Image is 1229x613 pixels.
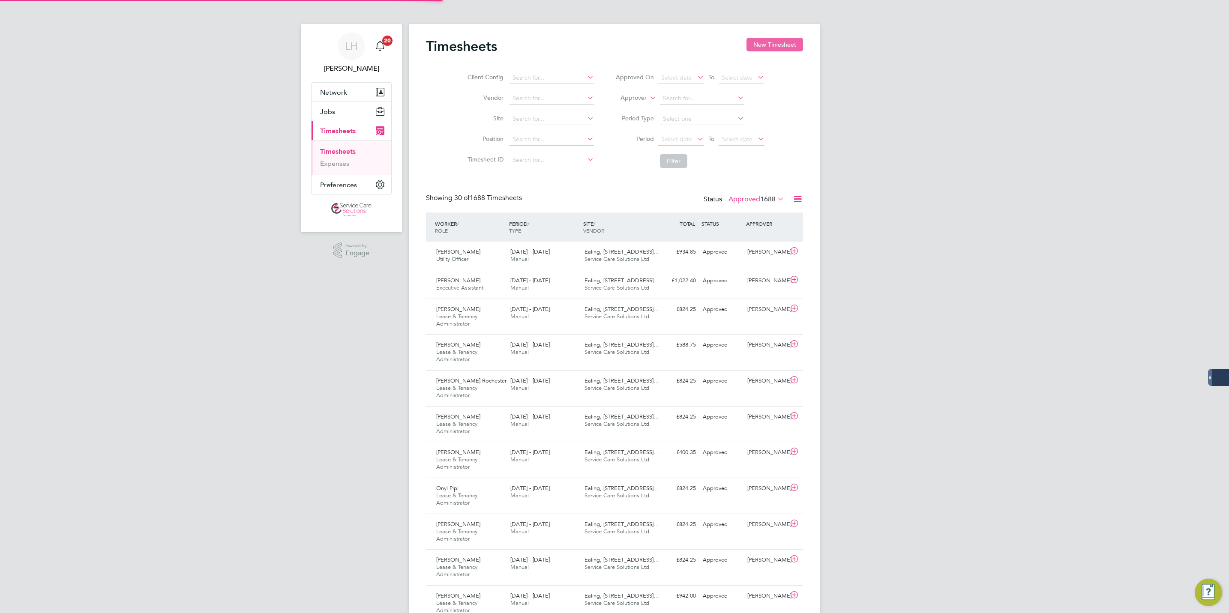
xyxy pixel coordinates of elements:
span: Executive Assistant [436,284,483,291]
span: Ealing, [STREET_ADDRESS]… [585,592,659,599]
span: Engage [345,250,369,257]
span: [PERSON_NAME] [436,592,480,599]
span: Powered by [345,242,369,250]
div: Approved [699,302,744,317]
span: [DATE] - [DATE] [510,305,550,313]
label: Period [615,135,654,143]
span: [DATE] - [DATE] [510,449,550,456]
span: 20 [382,36,393,46]
span: [PERSON_NAME] [436,277,480,284]
div: Approved [699,374,744,388]
div: STATUS [699,216,744,231]
input: Search for... [510,113,594,125]
span: Lease & Tenancy Administrator [436,384,477,399]
input: Search for... [510,154,594,166]
input: Search for... [510,93,594,105]
span: Ealing, [STREET_ADDRESS]… [585,277,659,284]
span: Service Care Solutions Ltd [585,313,649,320]
span: Manual [510,384,529,392]
span: Lewis Hodson [311,63,392,74]
button: Preferences [312,175,391,194]
span: Manual [510,348,529,356]
div: Approved [699,517,744,532]
span: Service Care Solutions Ltd [585,456,649,463]
img: servicecare-logo-retina.png [331,203,372,217]
label: Approved [728,195,784,203]
span: [PERSON_NAME] [436,520,480,528]
div: [PERSON_NAME] [744,302,788,317]
span: Service Care Solutions Ltd [585,599,649,607]
span: Service Care Solutions Ltd [585,384,649,392]
div: £400.35 [655,446,699,460]
div: Approved [699,338,744,352]
div: £824.25 [655,374,699,388]
span: Preferences [320,181,357,189]
span: Ealing, [STREET_ADDRESS]… [585,341,659,348]
span: Ealing, [STREET_ADDRESS]… [585,484,659,492]
span: Manual [510,284,529,291]
span: Select date [661,74,692,81]
span: Select date [722,74,752,81]
button: Network [312,83,391,102]
div: Approved [699,553,744,567]
button: Timesheets [312,121,391,140]
div: APPROVER [744,216,788,231]
span: Lease & Tenancy Administrator [436,456,477,470]
div: [PERSON_NAME] [744,446,788,460]
input: Search for... [660,93,744,105]
span: 30 of [454,194,470,202]
div: £1,022.40 [655,274,699,288]
button: New Timesheet [746,38,803,51]
div: [PERSON_NAME] [744,245,788,259]
span: [DATE] - [DATE] [510,277,550,284]
div: £824.25 [655,302,699,317]
span: Jobs [320,108,335,116]
input: Search for... [510,134,594,146]
span: / [528,220,529,227]
span: 1688 [760,195,776,203]
span: Service Care Solutions Ltd [585,492,649,499]
label: Timesheet ID [465,155,504,163]
div: Showing [426,194,524,203]
a: Powered byEngage [333,242,370,259]
span: Ealing, [STREET_ADDRESS]… [585,413,659,420]
span: Manual [510,255,529,263]
span: ROLE [435,227,448,234]
input: Search for... [510,72,594,84]
span: [PERSON_NAME] [436,248,480,255]
span: [PERSON_NAME] [436,341,480,348]
a: LH[PERSON_NAME] [311,33,392,74]
div: £824.25 [655,481,699,496]
span: Service Care Solutions Ltd [585,528,649,535]
div: £824.25 [655,410,699,424]
span: Manual [510,528,529,535]
span: Utility Officer [436,255,468,263]
span: Lease & Tenancy Administrator [436,313,477,327]
h2: Timesheets [426,38,497,55]
span: [PERSON_NAME] [436,556,480,563]
span: [DATE] - [DATE] [510,413,550,420]
span: Select date [661,135,692,143]
span: Ealing, [STREET_ADDRESS]… [585,556,659,563]
span: [DATE] - [DATE] [510,556,550,563]
span: Manual [510,563,529,571]
span: Lease & Tenancy Administrator [436,563,477,578]
div: Status [704,194,786,206]
div: Timesheets [312,140,391,175]
span: Lease & Tenancy Administrator [436,492,477,506]
span: Manual [510,420,529,428]
span: [PERSON_NAME] [436,305,480,313]
span: [PERSON_NAME] Rochester [436,377,507,384]
div: £934.85 [655,245,699,259]
span: [DATE] - [DATE] [510,341,550,348]
span: [DATE] - [DATE] [510,484,550,492]
span: Service Care Solutions Ltd [585,563,649,571]
span: [DATE] - [DATE] [510,377,550,384]
div: Approved [699,481,744,496]
a: 20 [372,33,389,60]
span: [PERSON_NAME] [436,413,480,420]
label: Position [465,135,504,143]
span: LH [345,41,358,52]
label: Site [465,114,504,122]
div: WORKER [433,216,507,238]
